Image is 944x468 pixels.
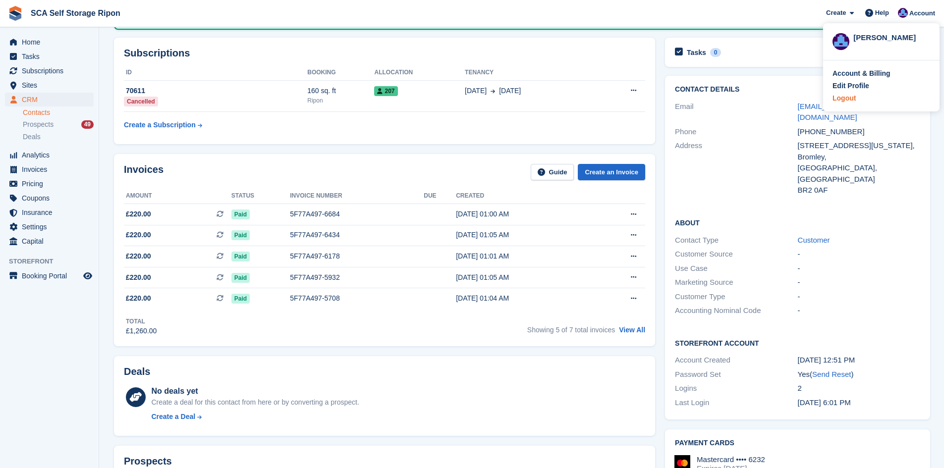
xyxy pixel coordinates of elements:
[27,5,124,21] a: SCA Self Storage Ripon
[22,206,81,219] span: Insurance
[9,257,99,266] span: Storefront
[22,93,81,106] span: CRM
[5,220,94,234] a: menu
[126,209,151,219] span: £220.00
[151,412,195,422] div: Create a Deal
[798,174,920,185] div: [GEOGRAPHIC_DATA]
[909,8,935,18] span: Account
[833,93,930,104] a: Logout
[456,209,592,219] div: [DATE] 01:00 AM
[499,86,521,96] span: [DATE]
[456,251,592,261] div: [DATE] 01:01 AM
[124,65,307,81] th: ID
[578,164,645,180] a: Create an Invoice
[290,251,424,261] div: 5F77A497-6178
[374,65,465,81] th: Allocation
[151,385,359,397] div: No deals yet
[456,188,592,204] th: Created
[898,8,908,18] img: Sarah Race
[374,86,397,96] span: 207
[798,102,864,122] a: [EMAIL_ADDRESS][DOMAIN_NAME]
[231,188,290,204] th: Status
[527,326,615,334] span: Showing 5 of 7 total invoices
[675,397,797,409] div: Last Login
[798,140,920,152] div: [STREET_ADDRESS][US_STATE],
[5,191,94,205] a: menu
[124,116,202,134] a: Create a Subscription
[5,35,94,49] a: menu
[5,148,94,162] a: menu
[23,108,94,117] a: Contacts
[456,293,592,304] div: [DATE] 01:04 AM
[22,64,81,78] span: Subscriptions
[124,164,164,180] h2: Invoices
[124,48,645,59] h2: Subscriptions
[675,439,920,447] h2: Payment cards
[833,68,890,79] div: Account & Billing
[231,273,250,283] span: Paid
[22,162,81,176] span: Invoices
[5,206,94,219] a: menu
[307,86,374,96] div: 160 sq. ft
[853,32,930,41] div: [PERSON_NAME]
[675,355,797,366] div: Account Created
[833,33,849,50] img: Sarah Race
[798,305,920,316] div: -
[465,65,597,81] th: Tenancy
[798,185,920,196] div: BR2 0AF
[307,65,374,81] th: Booking
[5,269,94,283] a: menu
[833,81,869,91] div: Edit Profile
[231,209,250,219] span: Paid
[826,8,846,18] span: Create
[124,456,172,467] h2: Prospects
[798,383,920,394] div: 2
[151,397,359,408] div: Create a deal for this contact from here or by converting a prospect.
[23,132,94,142] a: Deals
[675,369,797,380] div: Password Set
[307,96,374,105] div: Ripon
[833,81,930,91] a: Edit Profile
[798,236,830,244] a: Customer
[687,48,706,57] h2: Tasks
[22,269,81,283] span: Booking Portal
[675,101,797,123] div: Email
[619,326,645,334] a: View All
[710,48,722,57] div: 0
[126,326,157,336] div: £1,260.00
[675,86,920,94] h2: Contact Details
[8,6,23,21] img: stora-icon-8386f47178a22dfd0bd8f6a31ec36ba5ce8667c1dd55bd0f319d3a0aa187defe.svg
[124,97,158,106] div: Cancelled
[675,126,797,138] div: Phone
[5,93,94,106] a: menu
[675,249,797,260] div: Customer Source
[5,234,94,248] a: menu
[124,366,150,377] h2: Deals
[798,263,920,274] div: -
[22,78,81,92] span: Sites
[5,177,94,191] a: menu
[126,293,151,304] span: £220.00
[5,50,94,63] a: menu
[126,251,151,261] span: £220.00
[81,120,94,129] div: 49
[290,188,424,204] th: Invoice number
[798,369,920,380] div: Yes
[675,217,920,227] h2: About
[151,412,359,422] a: Create a Deal
[22,148,81,162] span: Analytics
[812,370,851,378] a: Send Reset
[126,272,151,283] span: £220.00
[124,188,231,204] th: Amount
[5,78,94,92] a: menu
[465,86,487,96] span: [DATE]
[675,277,797,288] div: Marketing Source
[798,152,920,163] div: Bromley,
[82,270,94,282] a: Preview store
[5,64,94,78] a: menu
[798,355,920,366] div: [DATE] 12:51 PM
[833,68,930,79] a: Account & Billing
[290,293,424,304] div: 5F77A497-5708
[23,120,54,129] span: Prospects
[290,272,424,283] div: 5F77A497-5932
